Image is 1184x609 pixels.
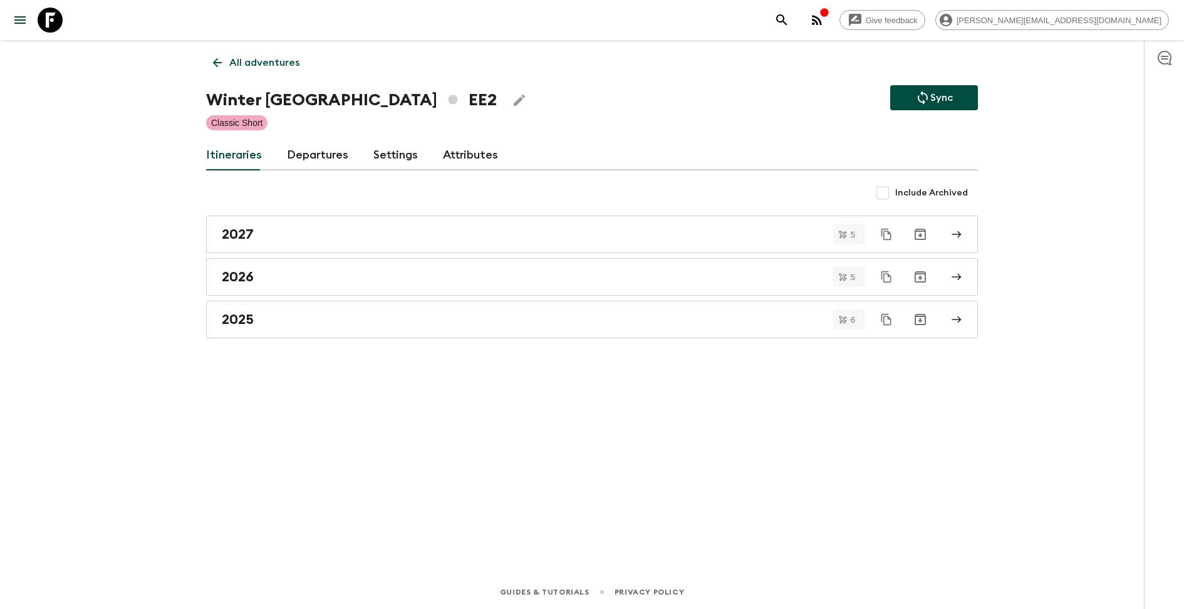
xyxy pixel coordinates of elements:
[507,88,532,113] button: Edit Adventure Title
[843,231,863,239] span: 5
[500,585,589,599] a: Guides & Tutorials
[206,301,978,338] a: 2025
[769,8,794,33] button: search adventures
[229,55,299,70] p: All adventures
[211,117,262,129] p: Classic Short
[875,266,898,288] button: Duplicate
[875,223,898,246] button: Duplicate
[8,8,33,33] button: menu
[908,307,933,332] button: Archive
[206,50,306,75] a: All adventures
[895,187,968,199] span: Include Archived
[222,269,254,285] h2: 2026
[890,85,978,110] button: Sync adventure departures to the booking engine
[443,140,498,170] a: Attributes
[839,10,925,30] a: Give feedback
[222,311,254,328] h2: 2025
[843,273,863,281] span: 5
[373,140,418,170] a: Settings
[930,90,953,105] p: Sync
[206,258,978,296] a: 2026
[206,216,978,253] a: 2027
[287,140,348,170] a: Departures
[908,264,933,289] button: Archive
[206,88,497,113] h1: Winter [GEOGRAPHIC_DATA] EE2
[615,585,684,599] a: Privacy Policy
[206,140,262,170] a: Itineraries
[843,316,863,324] span: 6
[935,10,1169,30] div: [PERSON_NAME][EMAIL_ADDRESS][DOMAIN_NAME]
[950,16,1168,25] span: [PERSON_NAME][EMAIL_ADDRESS][DOMAIN_NAME]
[222,226,254,242] h2: 2027
[908,222,933,247] button: Archive
[875,308,898,331] button: Duplicate
[859,16,925,25] span: Give feedback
